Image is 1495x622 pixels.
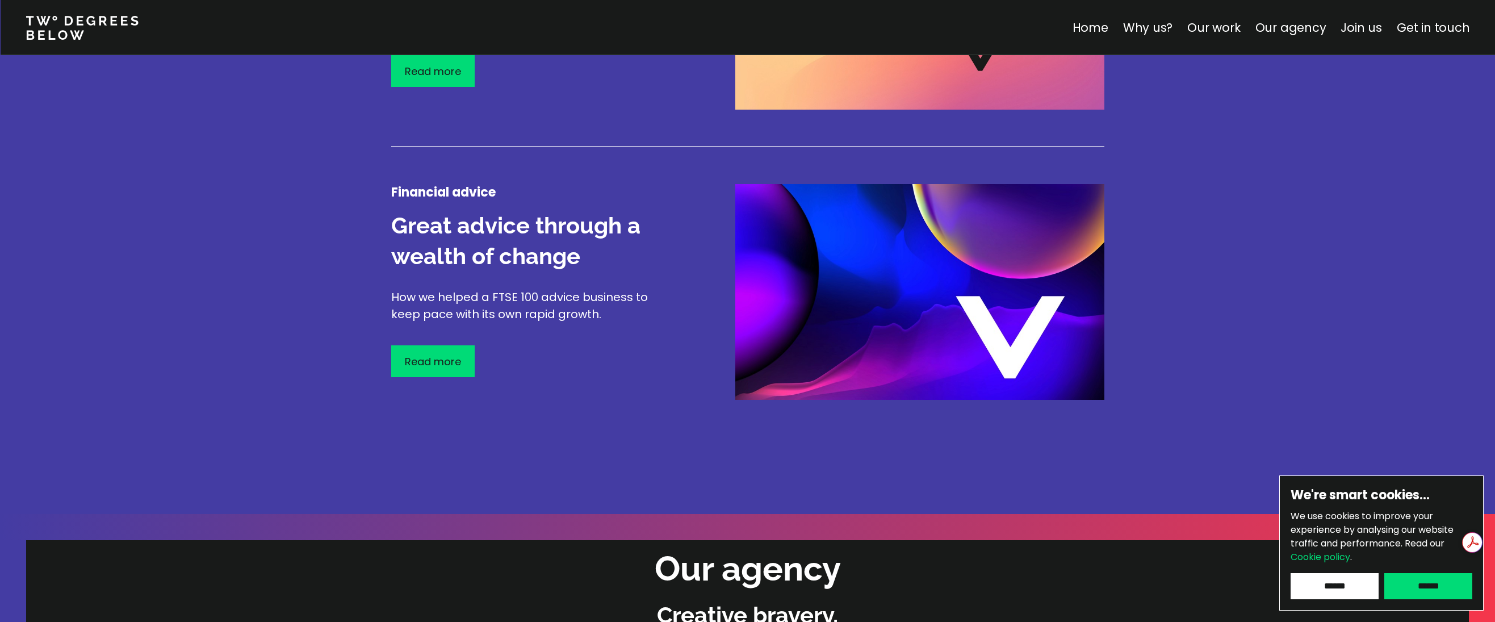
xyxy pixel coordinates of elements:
[1187,19,1240,36] a: Our work
[1291,537,1444,563] span: Read our .
[1291,510,1472,564] p: We use cookies to improve your experience by analysing our website traffic and performance.
[1072,19,1108,36] a: Home
[405,64,461,79] p: Read more
[405,354,461,369] p: Read more
[391,184,652,201] h4: Financial advice
[391,289,652,323] p: How we helped a FTSE 100 advice business to keep pace with its own rapid growth.
[391,184,1104,469] a: Financial adviceGreat advice through a wealth of changeHow we helped a FTSE 100 advice business t...
[1341,19,1382,36] a: Join us
[1123,19,1172,36] a: Why us?
[1291,487,1472,504] h6: We're smart cookies…
[1397,19,1469,36] a: Get in touch
[391,210,652,272] h3: Great advice through a wealth of change
[1291,550,1350,563] a: Cookie policy
[1255,19,1326,36] a: Our agency
[655,546,841,592] h2: Our agency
